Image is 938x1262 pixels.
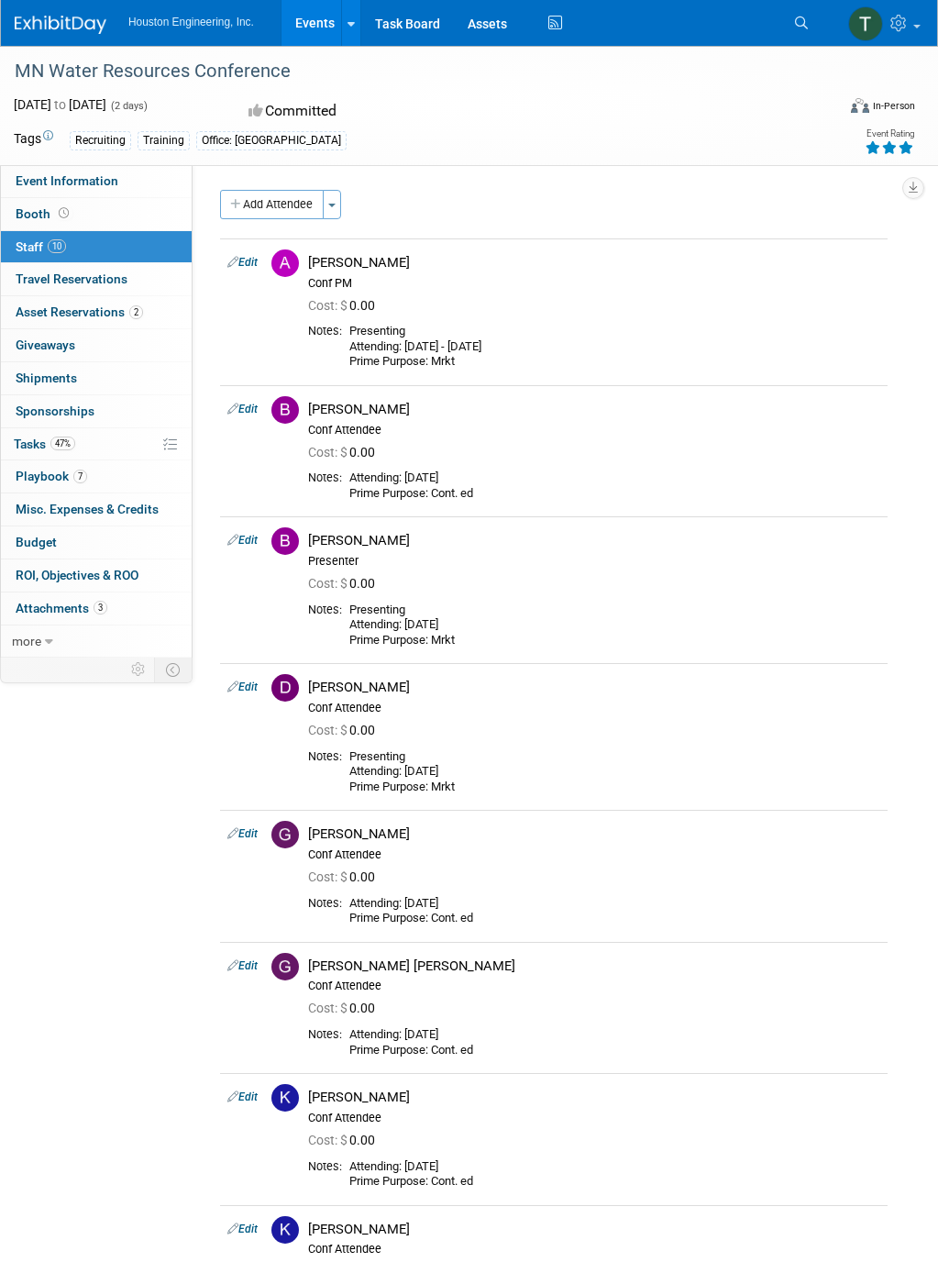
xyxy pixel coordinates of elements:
[308,401,880,418] div: [PERSON_NAME]
[848,6,883,41] img: Tim Erickson
[16,404,94,418] span: Sponsorships
[227,1223,258,1235] a: Edit
[227,1090,258,1103] a: Edit
[1,362,192,394] a: Shipments
[271,1084,299,1112] img: K.jpg
[1,592,192,625] a: Attachments3
[1,296,192,328] a: Asset Reservations2
[227,827,258,840] a: Edit
[48,239,66,253] span: 10
[1,526,192,559] a: Budget
[243,95,521,127] div: Committed
[8,55,825,88] div: MN Water Resources Conference
[308,445,349,459] span: Cost: $
[227,959,258,972] a: Edit
[1,460,192,493] a: Playbook7
[227,403,258,415] a: Edit
[12,634,41,648] span: more
[308,470,342,485] div: Notes:
[308,1242,880,1256] div: Conf Attendee
[14,129,53,150] td: Tags
[1,198,192,230] a: Booth
[349,749,880,795] div: Presenting Attending: [DATE] Prime Purpose: Mrkt
[55,206,72,220] span: Booth not reserved yet
[349,1027,880,1057] div: Attending: [DATE] Prime Purpose: Cont. ed
[308,298,349,313] span: Cost: $
[123,658,155,681] td: Personalize Event Tab Strip
[308,1221,880,1238] div: [PERSON_NAME]
[16,502,159,516] span: Misc. Expenses & Credits
[138,131,190,150] div: Training
[73,470,87,483] span: 7
[271,674,299,702] img: D.jpg
[308,723,349,737] span: Cost: $
[308,723,382,737] span: 0.00
[109,100,148,112] span: (2 days)
[308,825,880,843] div: [PERSON_NAME]
[271,821,299,848] img: G.jpg
[94,601,107,614] span: 3
[1,428,192,460] a: Tasks47%
[129,305,143,319] span: 2
[220,190,324,219] button: Add Attendee
[349,896,880,926] div: Attending: [DATE] Prime Purpose: Cont. ed
[308,896,342,911] div: Notes:
[308,324,342,338] div: Notes:
[16,338,75,352] span: Giveaways
[308,298,382,313] span: 0.00
[308,1111,880,1125] div: Conf Attendee
[308,979,880,993] div: Conf Attendee
[70,131,131,150] div: Recruiting
[308,701,880,715] div: Conf Attendee
[1,263,192,295] a: Travel Reservations
[1,231,192,263] a: Staff10
[1,625,192,658] a: more
[227,256,258,269] a: Edit
[872,99,915,113] div: In-Person
[227,681,258,693] a: Edit
[308,1159,342,1174] div: Notes:
[308,869,349,884] span: Cost: $
[308,532,880,549] div: [PERSON_NAME]
[349,1159,880,1190] div: Attending: [DATE] Prime Purpose: Cont. ed
[308,1089,880,1106] div: [PERSON_NAME]
[851,98,869,113] img: Format-Inperson.png
[227,534,258,547] a: Edit
[308,869,382,884] span: 0.00
[15,16,106,34] img: ExhibitDay
[308,254,880,271] div: [PERSON_NAME]
[349,470,880,501] div: Attending: [DATE] Prime Purpose: Cont. ed
[1,559,192,592] a: ROI, Objectives & ROO
[777,95,915,123] div: Event Format
[308,554,880,569] div: Presenter
[308,276,880,291] div: Conf PM
[271,953,299,980] img: G.jpg
[16,271,127,286] span: Travel Reservations
[349,603,880,648] div: Presenting Attending: [DATE] Prime Purpose: Mrkt
[271,1216,299,1244] img: K.jpg
[308,576,382,591] span: 0.00
[51,97,69,112] span: to
[308,445,382,459] span: 0.00
[16,469,87,483] span: Playbook
[16,568,138,582] span: ROI, Objectives & ROO
[16,304,143,319] span: Asset Reservations
[308,749,342,764] div: Notes:
[308,1001,382,1015] span: 0.00
[16,535,57,549] span: Budget
[16,371,77,385] span: Shipments
[196,131,347,150] div: Office: [GEOGRAPHIC_DATA]
[16,239,66,254] span: Staff
[865,129,914,138] div: Event Rating
[308,1133,349,1147] span: Cost: $
[308,679,880,696] div: [PERSON_NAME]
[308,576,349,591] span: Cost: $
[16,173,118,188] span: Event Information
[308,847,880,862] div: Conf Attendee
[128,16,254,28] span: Houston Engineering, Inc.
[14,97,106,112] span: [DATE] [DATE]
[50,437,75,450] span: 47%
[349,324,880,370] div: Presenting Attending: [DATE] - [DATE] Prime Purpose: Mrkt
[271,249,299,277] img: A.jpg
[1,165,192,197] a: Event Information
